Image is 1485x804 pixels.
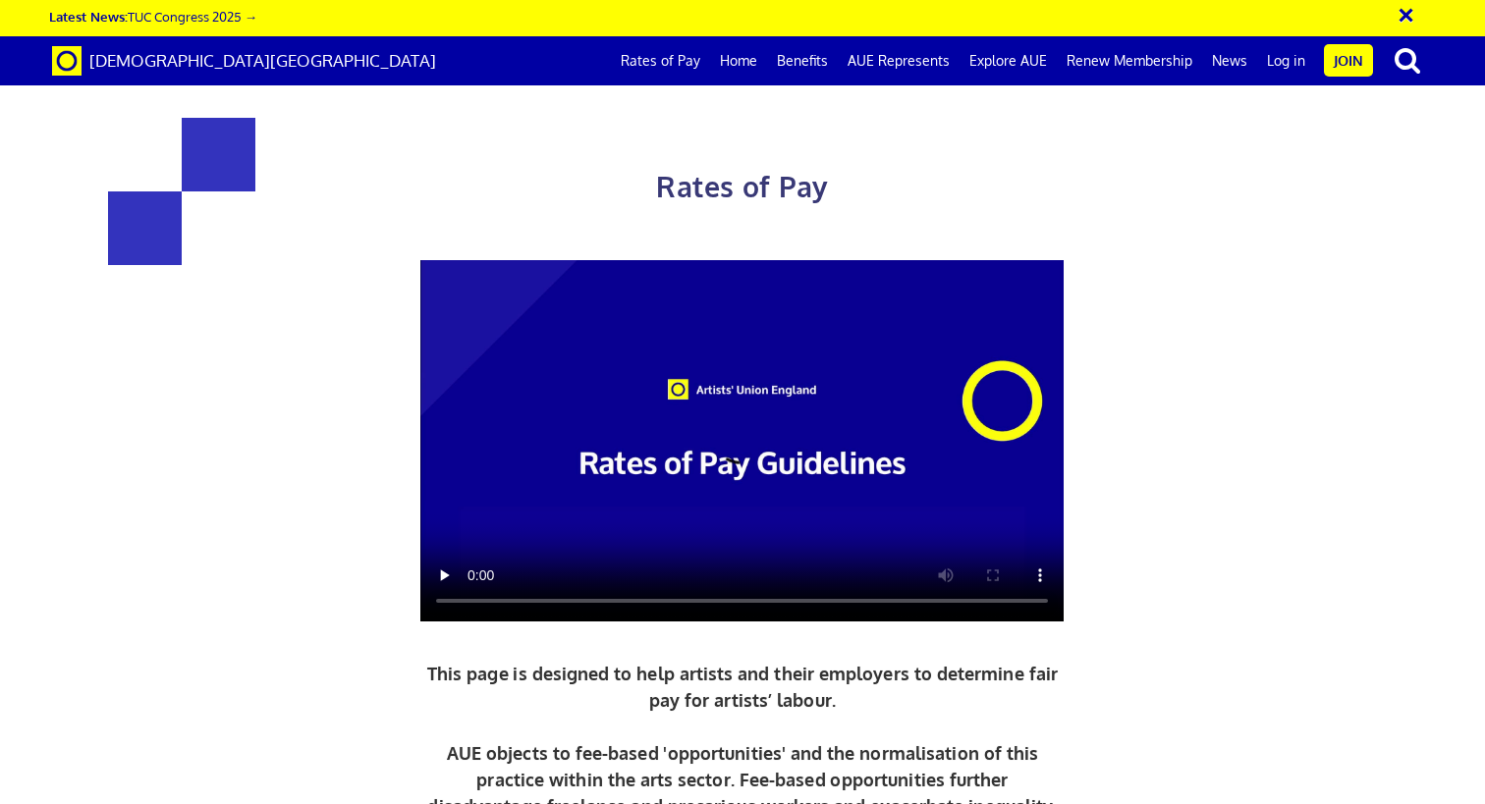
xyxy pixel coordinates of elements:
button: search [1377,39,1438,80]
a: Home [710,36,767,85]
a: Join [1324,44,1373,77]
span: [DEMOGRAPHIC_DATA][GEOGRAPHIC_DATA] [89,50,436,71]
strong: Latest News: [49,8,128,25]
a: News [1202,36,1257,85]
a: Benefits [767,36,838,85]
a: Explore AUE [960,36,1057,85]
a: Rates of Pay [611,36,710,85]
a: Latest News:TUC Congress 2025 → [49,8,257,25]
span: Rates of Pay [656,169,828,204]
a: Brand [DEMOGRAPHIC_DATA][GEOGRAPHIC_DATA] [37,36,451,85]
a: Renew Membership [1057,36,1202,85]
a: AUE Represents [838,36,960,85]
a: Log in [1257,36,1315,85]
